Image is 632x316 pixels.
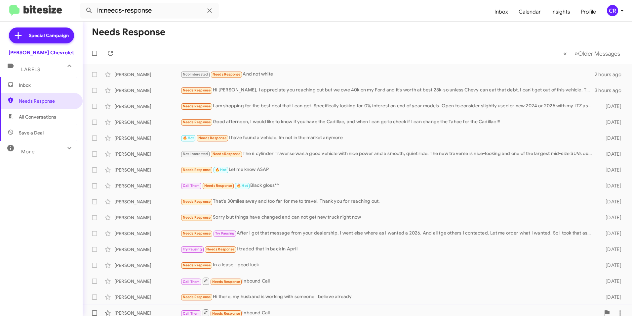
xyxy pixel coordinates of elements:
[213,152,241,156] span: Needs Response
[212,311,240,316] span: Needs Response
[595,167,627,173] div: [DATE]
[575,2,601,22] a: Profile
[563,49,567,58] span: «
[180,182,595,189] div: Black gloss*^
[180,118,595,126] div: Good afternoon, I would like to know if you have the Cadillac, and when I can go to check if I ca...
[183,247,202,251] span: Try Pausing
[595,198,627,205] div: [DATE]
[21,67,40,73] span: Labels
[114,151,180,157] div: [PERSON_NAME]
[80,3,219,19] input: Search
[180,198,595,205] div: That's 30miles away and too far for me to travel. Thank you for reaching out.
[183,199,211,204] span: Needs Response
[595,214,627,221] div: [DATE]
[19,98,75,104] span: Needs Response
[183,104,211,108] span: Needs Response
[19,82,75,88] span: Inbox
[183,72,208,77] span: Not-Interested
[513,2,546,22] a: Calendar
[595,183,627,189] div: [DATE]
[114,198,180,205] div: [PERSON_NAME]
[180,86,595,94] div: Hi [PERSON_NAME], I appreciate you reaching out but we owe 40k on my Ford and it's worth at best ...
[114,119,180,126] div: [PERSON_NAME]
[114,278,180,285] div: [PERSON_NAME]
[180,261,595,269] div: In a lease - good luck
[183,280,200,284] span: Call Them
[180,230,595,237] div: After I got that message from your dealership. I went else where as I wanted a 2026. And all tge ...
[595,246,627,253] div: [DATE]
[180,102,595,110] div: I am shopping for the best deal that I can get. Specifically looking for 0% interest on end of ye...
[114,294,180,300] div: [PERSON_NAME]
[560,47,624,60] nav: Page navigation example
[183,152,208,156] span: Not-Interested
[183,215,211,220] span: Needs Response
[559,47,571,60] button: Previous
[183,88,211,92] span: Needs Response
[180,277,595,285] div: Inbound Call
[206,247,234,251] span: Needs Response
[601,5,625,16] button: CR
[183,231,211,236] span: Needs Response
[114,87,180,94] div: [PERSON_NAME]
[595,119,627,126] div: [DATE]
[114,262,180,269] div: [PERSON_NAME]
[114,103,180,110] div: [PERSON_NAME]
[183,295,211,299] span: Needs Response
[180,71,595,78] div: And not white
[595,87,627,94] div: 3 hours ago
[180,214,595,221] div: Sorry but things have changed and can not get new truck right now
[9,27,74,43] a: Special Campaign
[183,168,211,172] span: Needs Response
[19,114,56,120] span: All Conversations
[578,50,620,57] span: Older Messages
[215,231,234,236] span: Try Pausing
[607,5,618,16] div: CR
[180,134,595,142] div: I have found a vehicle. Im not in the market anymore
[114,71,180,78] div: [PERSON_NAME]
[489,2,513,22] a: Inbox
[183,311,200,316] span: Call Them
[114,214,180,221] div: [PERSON_NAME]
[183,263,211,267] span: Needs Response
[595,294,627,300] div: [DATE]
[114,230,180,237] div: [PERSON_NAME]
[213,72,241,77] span: Needs Response
[571,47,624,60] button: Next
[595,71,627,78] div: 2 hours ago
[595,230,627,237] div: [DATE]
[215,168,226,172] span: 🔥 Hot
[595,135,627,141] div: [DATE]
[183,136,194,140] span: 🔥 Hot
[595,262,627,269] div: [DATE]
[29,32,69,39] span: Special Campaign
[19,130,44,136] span: Save a Deal
[595,151,627,157] div: [DATE]
[114,183,180,189] div: [PERSON_NAME]
[237,184,248,188] span: 🔥 Hot
[198,136,226,140] span: Needs Response
[180,166,595,174] div: Let me know ASAP
[114,135,180,141] div: [PERSON_NAME]
[114,167,180,173] div: [PERSON_NAME]
[595,278,627,285] div: [DATE]
[9,49,74,56] div: [PERSON_NAME] Chevrolet
[180,245,595,253] div: I traded that in back in April
[183,184,200,188] span: Call Them
[21,149,35,155] span: More
[180,293,595,301] div: Hi there, my husband is working with someone I believe already
[212,280,240,284] span: Needs Response
[204,184,232,188] span: Needs Response
[114,246,180,253] div: [PERSON_NAME]
[574,49,578,58] span: »
[180,150,595,158] div: The 6 cylinder Traverse was a good vehicle with nice power and a smooth, quiet ride. The new trav...
[92,27,165,37] h1: Needs Response
[595,103,627,110] div: [DATE]
[546,2,575,22] a: Insights
[183,120,211,124] span: Needs Response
